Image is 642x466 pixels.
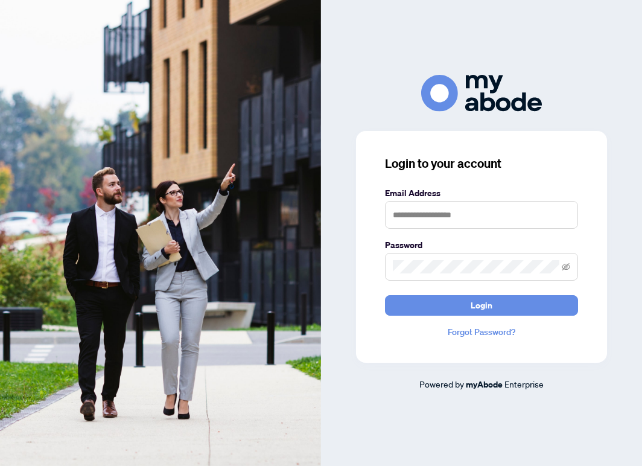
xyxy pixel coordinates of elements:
[385,295,578,316] button: Login
[471,296,492,315] span: Login
[385,155,578,172] h3: Login to your account
[385,238,578,252] label: Password
[466,378,503,391] a: myAbode
[419,378,464,389] span: Powered by
[421,75,542,112] img: ma-logo
[504,378,544,389] span: Enterprise
[385,187,578,200] label: Email Address
[385,325,578,339] a: Forgot Password?
[562,263,570,271] span: eye-invisible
